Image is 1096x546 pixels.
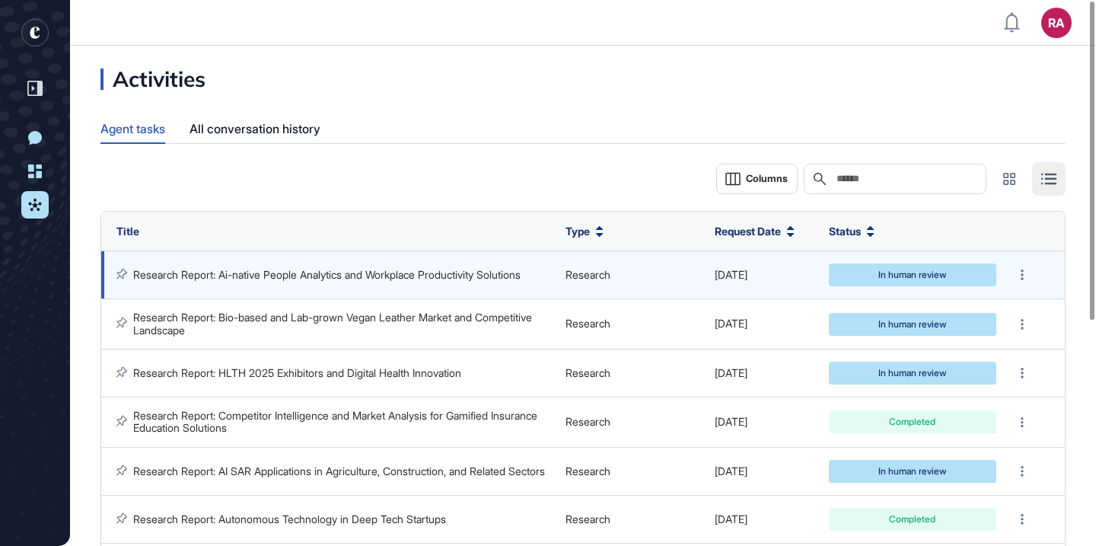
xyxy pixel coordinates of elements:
[840,369,985,378] div: In human review
[100,114,165,142] div: Agent tasks
[190,114,320,144] div: All conversation history
[715,268,747,281] span: [DATE]
[1041,8,1072,38] button: RA
[133,366,461,379] a: Research Report: HLTH 2025 Exhibitors and Digital Health Innovation
[566,268,610,281] span: Research
[566,415,610,428] span: Research
[133,409,540,434] a: Research Report: Competitor Intelligence and Market Analysis for Gamified Insurance Education Sol...
[133,268,521,281] a: Research Report: Ai-native People Analytics and Workplace Productivity Solutions
[133,512,446,525] a: Research Report: Autonomous Technology in Deep Tech Startups
[566,366,610,379] span: Research
[116,225,139,238] span: Title
[716,164,798,194] button: Columns
[715,465,747,477] span: [DATE]
[133,465,545,477] a: Research Report: AI SAR Applications in Agriculture, Construction, and Related Sectors
[566,223,604,239] button: Type
[21,19,49,46] div: entrapeer-logo
[715,512,747,525] span: [DATE]
[133,311,535,336] a: Research Report: Bio-based and Lab-grown Vegan Leather Market and Competitive Landscape
[840,467,985,476] div: In human review
[715,223,781,239] span: Request Date
[746,173,788,184] span: Columns
[840,320,985,329] div: In human review
[715,366,747,379] span: [DATE]
[566,465,610,477] span: Research
[100,69,205,90] div: Activities
[840,270,985,279] div: In human review
[840,417,985,426] div: Completed
[715,415,747,428] span: [DATE]
[566,223,590,239] span: Type
[829,223,875,239] button: Status
[829,223,861,239] span: Status
[840,515,985,524] div: Completed
[715,223,795,239] button: Request Date
[566,317,610,330] span: Research
[566,512,610,525] span: Research
[715,317,747,330] span: [DATE]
